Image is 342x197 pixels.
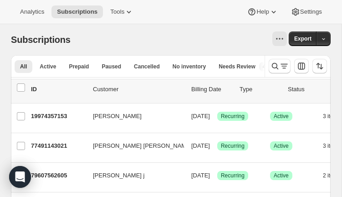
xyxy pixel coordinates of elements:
[15,5,50,18] button: Analytics
[134,63,160,70] span: Cancelled
[105,5,139,18] button: Tools
[274,172,289,179] span: Active
[274,142,289,150] span: Active
[20,8,44,16] span: Analytics
[31,112,86,121] p: 19974357153
[69,63,89,70] span: Prepaid
[269,59,291,73] button: Search and filter results
[87,139,179,153] button: [PERSON_NAME] [PERSON_NAME]
[289,31,317,46] button: Export
[286,5,327,18] button: Settings
[312,59,327,73] button: Sort the results
[20,63,27,70] span: All
[93,112,142,121] span: [PERSON_NAME]
[323,113,341,120] span: 3 items
[110,8,124,16] span: Tools
[191,142,210,149] span: [DATE]
[31,85,86,94] p: ID
[102,63,121,70] span: Paused
[40,63,56,70] span: Active
[87,168,179,183] button: [PERSON_NAME] j
[323,172,341,179] span: 2 items
[240,85,281,94] div: Type
[323,142,341,150] span: 3 items
[272,31,287,46] button: View actions for Subscriptions
[191,113,210,119] span: [DATE]
[219,63,255,70] span: Needs Review
[294,59,309,73] button: Customize table column order and visibility
[221,172,245,179] span: Recurring
[57,8,97,16] span: Subscriptions
[221,113,245,120] span: Recurring
[93,85,184,94] p: Customer
[31,141,86,150] p: 77491143021
[51,5,103,18] button: Subscriptions
[11,35,71,45] span: Subscriptions
[93,141,192,150] span: [PERSON_NAME] [PERSON_NAME]
[294,35,311,42] span: Export
[173,63,206,70] span: No inventory
[288,85,329,94] p: Status
[31,171,86,180] p: 79607562605
[242,5,283,18] button: Help
[274,113,289,120] span: Active
[256,8,269,16] span: Help
[300,8,322,16] span: Settings
[221,142,245,150] span: Recurring
[263,63,266,70] span: 4
[191,85,232,94] p: Billing Date
[87,109,179,124] button: [PERSON_NAME]
[9,166,31,188] div: Open Intercom Messenger
[191,172,210,179] span: [DATE]
[93,171,144,180] span: [PERSON_NAME] j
